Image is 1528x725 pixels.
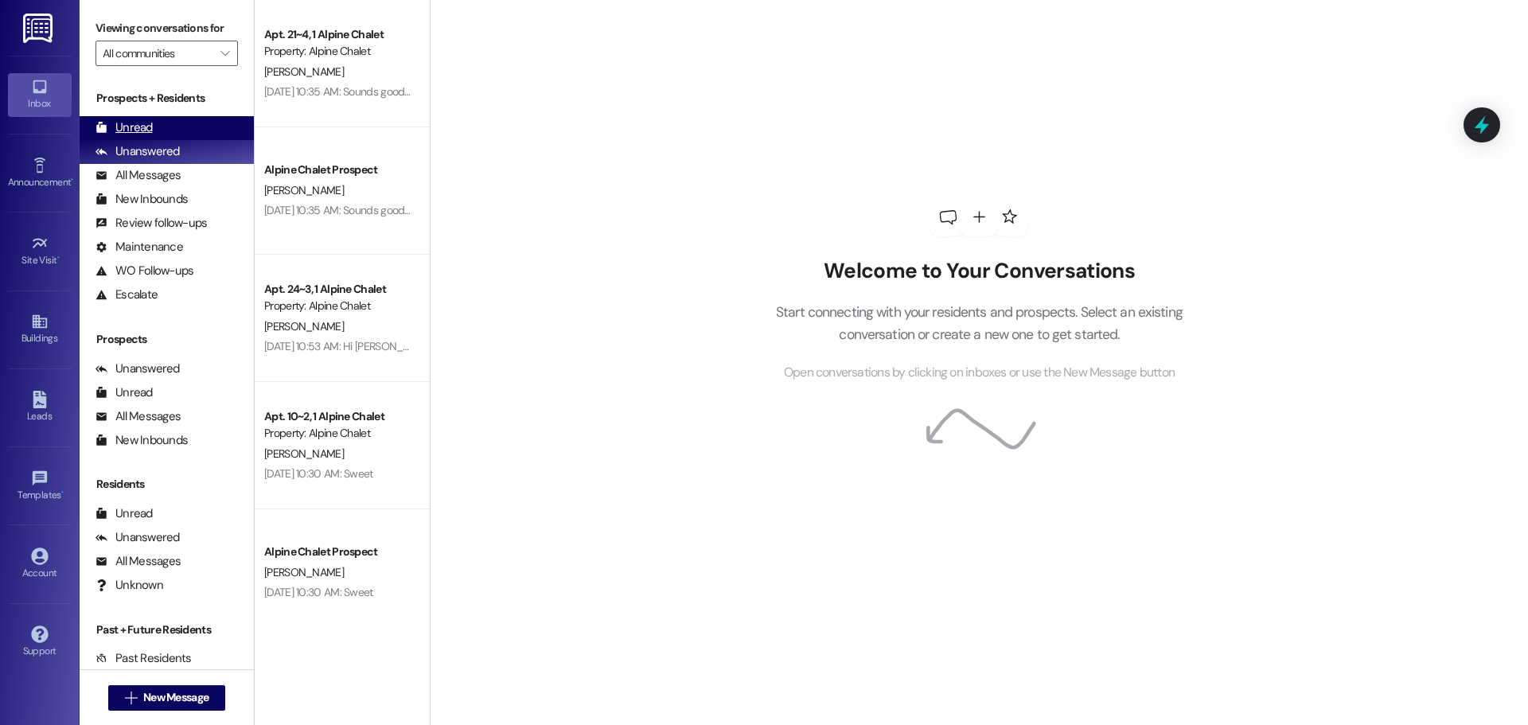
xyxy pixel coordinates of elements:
[61,487,64,498] span: •
[57,252,60,263] span: •
[264,544,411,560] div: Alpine Chalet Prospect
[95,408,181,425] div: All Messages
[8,465,72,508] a: Templates •
[264,203,455,217] div: [DATE] 10:35 AM: Sounds good no worries
[264,84,455,99] div: [DATE] 10:35 AM: Sounds good no worries
[80,622,254,638] div: Past + Future Residents
[95,505,153,522] div: Unread
[95,119,153,136] div: Unread
[8,386,72,429] a: Leads
[95,650,192,667] div: Past Residents
[264,446,344,461] span: [PERSON_NAME]
[80,476,254,493] div: Residents
[95,263,193,279] div: WO Follow-ups
[220,47,229,60] i: 
[108,685,226,711] button: New Message
[264,183,344,197] span: [PERSON_NAME]
[784,363,1175,383] span: Open conversations by clicking on inboxes or use the New Message button
[264,585,373,599] div: [DATE] 10:30 AM: Sweet
[8,230,72,273] a: Site Visit •
[95,384,153,401] div: Unread
[264,408,411,425] div: Apt. 10~2, 1 Alpine Chalet
[143,689,209,706] span: New Message
[95,286,158,303] div: Escalate
[264,466,373,481] div: [DATE] 10:30 AM: Sweet
[8,308,72,351] a: Buildings
[8,543,72,586] a: Account
[8,73,72,116] a: Inbox
[264,281,411,298] div: Apt. 24~3, 1 Alpine Chalet
[264,319,344,333] span: [PERSON_NAME]
[95,239,183,255] div: Maintenance
[264,565,344,579] span: [PERSON_NAME]
[264,162,411,178] div: Alpine Chalet Prospect
[125,692,137,704] i: 
[95,432,188,449] div: New Inbounds
[264,425,411,442] div: Property: Alpine Chalet
[95,16,238,41] label: Viewing conversations for
[95,361,180,377] div: Unanswered
[751,301,1206,346] p: Start connecting with your residents and prospects. Select an existing conversation or create a n...
[80,90,254,107] div: Prospects + Residents
[264,64,344,79] span: [PERSON_NAME]
[95,529,180,546] div: Unanswered
[95,191,188,208] div: New Inbounds
[264,43,411,60] div: Property: Alpine Chalet
[95,143,180,160] div: Unanswered
[71,174,73,185] span: •
[8,621,72,664] a: Support
[264,339,1169,353] div: [DATE] 10:53 AM: Hi [PERSON_NAME], I isn't wanted to make sure that I did check in for the semest...
[95,553,181,570] div: All Messages
[264,298,411,314] div: Property: Alpine Chalet
[80,331,254,348] div: Prospects
[23,14,56,43] img: ResiDesk Logo
[95,577,163,594] div: Unknown
[264,26,411,43] div: Apt. 21~4, 1 Alpine Chalet
[95,215,207,232] div: Review follow-ups
[95,167,181,184] div: All Messages
[103,41,212,66] input: All communities
[751,259,1206,284] h2: Welcome to Your Conversations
